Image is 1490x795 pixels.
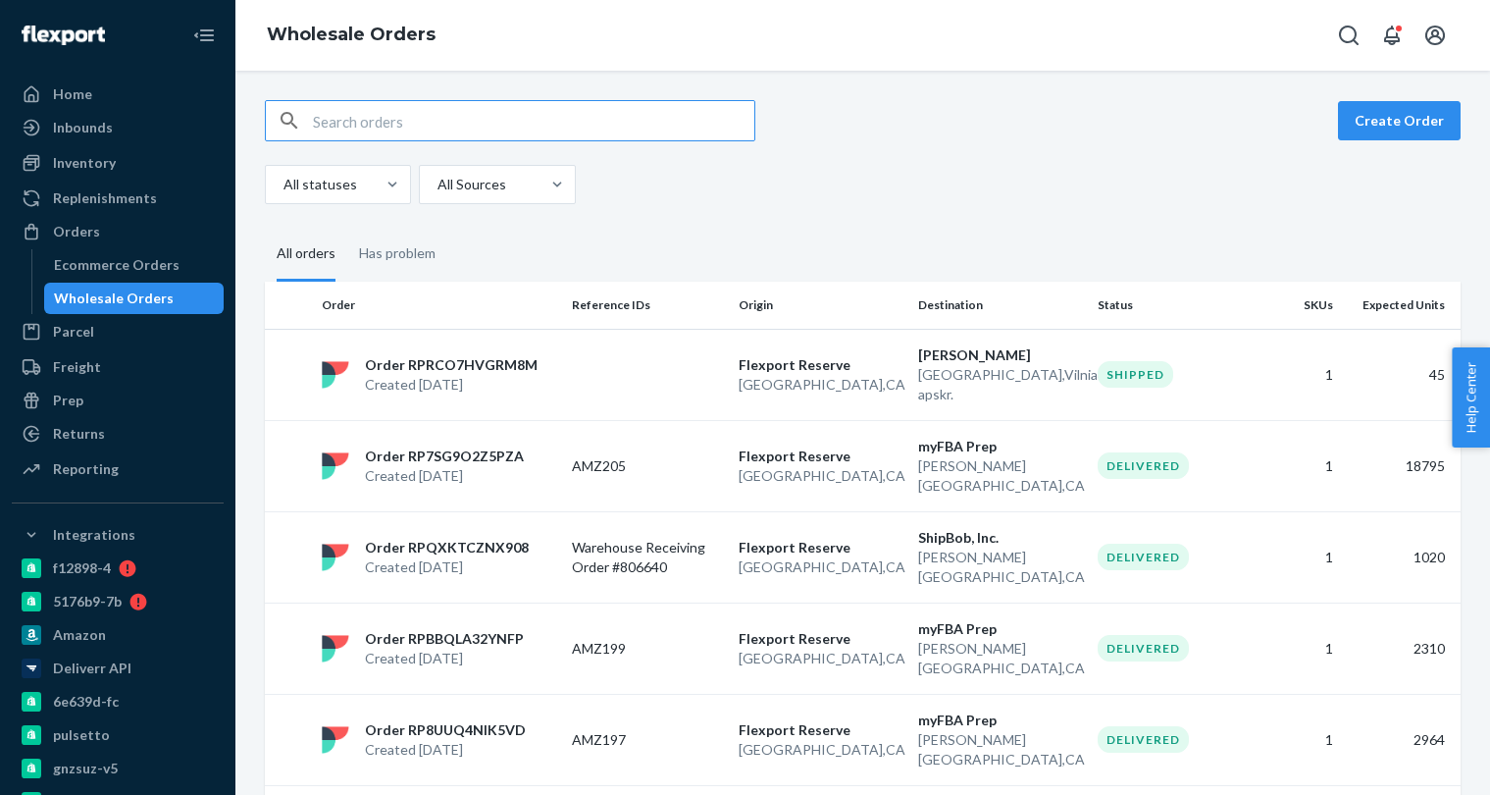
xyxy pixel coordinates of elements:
div: Parcel [53,322,94,342]
div: gnzsuz-v5 [53,759,118,778]
td: 1 [1258,603,1341,694]
div: pulsetto [53,725,110,745]
a: Reporting [12,453,224,485]
img: flexport logo [322,635,349,662]
div: Has problem [359,228,436,279]
button: Create Order [1338,101,1461,140]
p: myFBA Prep [918,711,1082,730]
button: Help Center [1452,347,1490,448]
p: [PERSON_NAME] [918,345,1082,365]
a: Home [12,79,224,110]
p: AMZ197 [572,730,724,750]
div: Ecommerce Orders [54,255,180,275]
p: AMZ205 [572,456,724,476]
div: Shipped [1098,361,1173,388]
p: Created [DATE] [365,740,526,760]
a: Inventory [12,147,224,179]
td: 18795 [1341,420,1461,511]
p: [PERSON_NAME][GEOGRAPHIC_DATA] , CA [918,730,1082,769]
td: 1 [1258,329,1341,420]
div: Replenishments [53,188,157,208]
a: gnzsuz-v5 [12,753,224,784]
div: 5176b9-7b [53,592,122,611]
p: [PERSON_NAME][GEOGRAPHIC_DATA] , CA [918,548,1082,587]
input: Search orders [313,101,754,140]
td: 1020 [1341,511,1461,603]
div: Returns [53,424,105,444]
p: Created [DATE] [365,375,538,395]
a: Orders [12,216,224,247]
div: Inventory [53,153,116,173]
div: Delivered [1098,726,1189,753]
a: Replenishments [12,183,224,214]
p: [PERSON_NAME][GEOGRAPHIC_DATA] , CA [918,456,1082,496]
p: Warehouse Receiving Order #806640 [572,538,724,577]
div: Wholesale Orders [54,289,174,308]
p: [GEOGRAPHIC_DATA] , CA [739,375,902,395]
p: Created [DATE] [365,557,529,577]
button: Open Search Box [1329,16,1368,55]
th: SKUs [1258,282,1341,329]
p: ShipBob, Inc. [918,528,1082,548]
p: Order RPBBQLA32YNFP [365,629,524,649]
a: pulsetto [12,719,224,751]
div: 6e639d-fc [53,692,119,712]
img: flexport logo [322,452,349,480]
div: Delivered [1098,635,1189,662]
a: Amazon [12,619,224,651]
div: Inbounds [53,118,113,137]
p: Created [DATE] [365,466,524,486]
a: Deliverr API [12,653,224,684]
input: All Sources [436,175,437,194]
a: Inbounds [12,112,224,143]
div: Freight [53,357,101,377]
p: Flexport Reserve [739,629,902,649]
p: Order RPRCO7HVGRM8M [365,355,538,375]
a: Wholesale Orders [44,283,225,314]
p: [GEOGRAPHIC_DATA] , Vilniaus apskr. [918,365,1082,404]
th: Destination [910,282,1090,329]
img: flexport logo [322,726,349,754]
img: flexport logo [322,361,349,389]
div: Delivered [1098,452,1189,479]
p: Flexport Reserve [739,355,902,375]
p: Flexport Reserve [739,447,902,466]
p: [GEOGRAPHIC_DATA] , CA [739,649,902,668]
div: Deliverr API [53,659,131,678]
p: [GEOGRAPHIC_DATA] , CA [739,466,902,486]
div: Reporting [53,459,119,479]
a: Parcel [12,316,224,347]
div: All orders [277,228,335,282]
p: AMZ199 [572,639,724,659]
td: 1 [1258,694,1341,785]
div: Integrations [53,525,135,545]
a: Ecommerce Orders [44,249,225,281]
p: Flexport Reserve [739,720,902,740]
p: [GEOGRAPHIC_DATA] , CA [739,740,902,760]
a: Prep [12,385,224,416]
button: Integrations [12,519,224,551]
th: Expected Units [1341,282,1461,329]
div: Prep [53,391,83,410]
p: myFBA Prep [918,437,1082,456]
th: Status [1090,282,1258,329]
p: Order RP8UUQ4NIK5VD [365,720,526,740]
p: Order RP7SG9O2Z5PZA [365,447,524,466]
button: Close Navigation [184,16,224,55]
a: Returns [12,418,224,450]
a: 5176b9-7b [12,586,224,617]
th: Origin [731,282,910,329]
div: Orders [53,222,100,241]
th: Reference IDs [564,282,732,329]
p: Created [DATE] [365,649,524,668]
p: myFBA Prep [918,619,1082,639]
div: Home [53,84,92,104]
td: 2310 [1341,603,1461,694]
button: Open account menu [1415,16,1455,55]
a: Freight [12,351,224,383]
a: Wholesale Orders [267,24,436,45]
button: Open notifications [1372,16,1412,55]
td: 2964 [1341,694,1461,785]
td: 1 [1258,511,1341,603]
